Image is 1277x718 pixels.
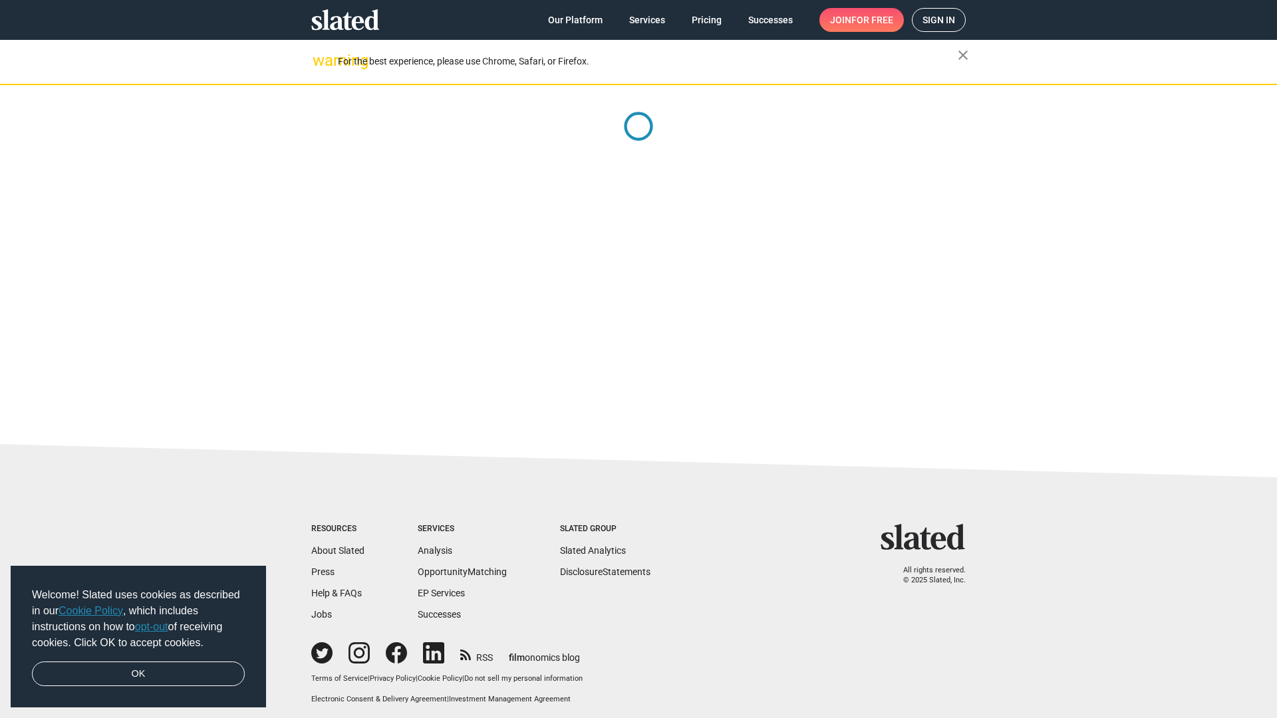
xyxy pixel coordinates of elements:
[738,8,803,32] a: Successes
[368,674,370,683] span: |
[449,695,571,703] a: Investment Management Agreement
[681,8,732,32] a: Pricing
[955,47,971,63] mat-icon: close
[418,524,507,535] div: Services
[912,8,966,32] a: Sign in
[460,644,493,664] a: RSS
[313,53,329,68] mat-icon: warning
[418,609,461,620] a: Successes
[851,8,893,32] span: for free
[311,545,364,556] a: About Slated
[560,524,650,535] div: Slated Group
[311,695,447,703] a: Electronic Consent & Delivery Agreement
[509,652,525,663] span: film
[462,674,464,683] span: |
[311,524,364,535] div: Resources
[416,674,418,683] span: |
[32,587,245,651] span: Welcome! Slated uses cookies as described in our , which includes instructions on how to of recei...
[692,8,722,32] span: Pricing
[59,605,123,616] a: Cookie Policy
[311,674,368,683] a: Terms of Service
[537,8,613,32] a: Our Platform
[509,641,580,664] a: filmonomics blog
[629,8,665,32] span: Services
[32,661,245,687] a: dismiss cookie message
[311,566,335,577] a: Press
[560,545,626,556] a: Slated Analytics
[889,566,966,585] p: All rights reserved. © 2025 Slated, Inc.
[370,674,416,683] a: Privacy Policy
[548,8,603,32] span: Our Platform
[619,8,676,32] a: Services
[311,588,362,598] a: Help & FAQs
[418,566,507,577] a: OpportunityMatching
[560,566,650,577] a: DisclosureStatements
[922,9,955,31] span: Sign in
[135,621,168,632] a: opt-out
[819,8,904,32] a: Joinfor free
[338,53,958,70] div: For the best experience, please use Chrome, Safari, or Firefox.
[447,695,449,703] span: |
[311,609,332,620] a: Jobs
[418,588,465,598] a: EP Services
[418,545,452,556] a: Analysis
[830,8,893,32] span: Join
[464,674,583,684] button: Do not sell my personal information
[748,8,793,32] span: Successes
[418,674,462,683] a: Cookie Policy
[11,566,266,708] div: cookieconsent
